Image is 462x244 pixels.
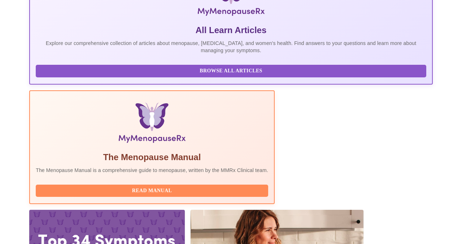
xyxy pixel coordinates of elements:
[36,167,268,174] p: The Menopause Manual is a comprehensive guide to menopause, written by the MMRx Clinical team.
[43,186,261,195] span: Read Manual
[73,103,231,146] img: Menopause Manual
[36,152,268,163] h5: The Menopause Manual
[36,40,426,54] p: Explore our comprehensive collection of articles about menopause, [MEDICAL_DATA], and women's hea...
[36,24,426,36] h5: All Learn Articles
[36,65,426,77] button: Browse All Articles
[36,185,268,197] button: Read Manual
[43,67,419,76] span: Browse All Articles
[36,67,428,73] a: Browse All Articles
[36,187,270,193] a: Read Manual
